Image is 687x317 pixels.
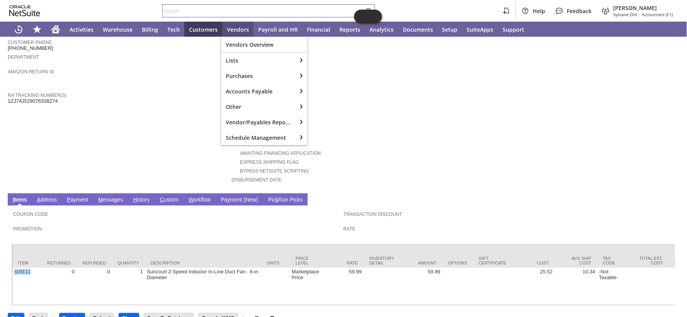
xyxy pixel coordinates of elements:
a: Items [11,197,29,204]
a: Coupon Code [13,212,48,217]
div: Inventory Detail [370,256,394,266]
span: SuiteApps [467,26,494,33]
a: Support [498,22,529,37]
a: Bypass NetSuite Scripting [240,168,309,174]
a: Reports [335,22,365,37]
td: 1 [112,268,145,305]
span: Sylvane Old [614,12,638,17]
td: 0 [41,268,77,305]
td: Suncourt 2-Speed Inductor In-Line Duct Fan - 6-in Diameter [145,268,261,305]
div: Item [18,261,36,266]
a: Department [8,54,39,60]
span: C [160,197,164,203]
span: [PHONE_NUMBER] [8,45,53,51]
div: Shortcuts [28,22,46,37]
div: Returned [47,261,71,266]
a: Analytics [365,22,398,37]
div: Accounts Payable [221,83,297,99]
a: RA Tracking Number(s) [8,93,66,98]
div: Other [221,99,297,114]
span: Reports [339,26,360,33]
a: Payroll and HR [254,22,302,37]
span: Documents [403,26,433,33]
a: Documents [398,22,438,37]
td: 59.99 [400,268,442,305]
input: Search [163,6,364,15]
span: Accountant (F1) [642,12,673,17]
a: Awaiting Financing Application [240,151,321,156]
div: Vendor/Payables Reports [221,114,297,130]
a: Disbursement Date [232,177,282,183]
span: Oracle Guided Learning Widget. To move around, please hold and drag [368,10,382,24]
span: M [98,197,103,203]
a: Custom [158,197,181,204]
span: P [67,197,70,203]
a: Financial [302,22,335,37]
span: Accounts Payable [226,88,292,95]
div: Gift Certificate [479,256,506,266]
span: Feedback [567,7,592,15]
span: Vendors [227,26,249,33]
span: Vendor/Payables Reports [226,119,292,126]
span: 1ZJ74J529076338274 [8,98,58,104]
div: Avg Ship Cost [561,256,592,266]
a: Unrolled view on [665,195,675,204]
span: k [276,197,278,203]
a: Rate [344,226,356,232]
a: Amazon Return ID [8,69,54,75]
svg: Recent Records [14,25,23,34]
span: Purchases [226,72,292,80]
span: Billing [142,26,158,33]
span: Payroll and HR [258,26,298,33]
a: Activities [65,22,98,37]
span: Warehouse [103,26,133,33]
span: Other [226,103,292,110]
span: - [639,12,641,17]
a: Express Shipping Flag [240,159,299,165]
span: W [189,197,194,203]
span: Setup [442,26,458,33]
a: Messages [96,197,125,204]
a: Transaction Discount [344,212,402,217]
a: Vendors Overview [221,37,307,52]
span: Support [503,26,525,33]
span: Analytics [370,26,394,33]
a: Promotion [13,226,42,232]
svg: logo [9,5,40,16]
a: Customers [184,22,222,37]
a: Billing [137,22,163,37]
td: 59.99 [321,268,364,305]
span: Financial [307,26,330,33]
td: 25.52 [512,268,555,305]
span: [PERSON_NAME] [614,4,673,12]
div: Amount [406,261,436,266]
span: Customers [189,26,218,33]
span: Vendors Overview [226,41,303,48]
div: Lists [221,53,297,68]
span: Tech [167,26,180,33]
a: Customer Phone [8,40,52,45]
iframe: Click here to launch Oracle Guided Learning Help Panel [354,10,382,24]
a: Setup [438,22,462,37]
a: Home [46,22,65,37]
span: Activities [70,26,94,33]
span: A [37,197,41,203]
span: I [13,197,14,203]
a: SuiteApps [462,22,498,37]
div: Quantity [118,261,139,266]
svg: Shortcuts [32,25,42,34]
div: Refunded [82,261,106,266]
td: 0 [77,268,112,305]
a: sc9111 [14,269,31,275]
a: PickRun Picks [266,197,305,204]
a: Payment [65,197,90,204]
span: Help [533,7,546,15]
div: Price Level [296,256,315,266]
span: Schedule Management [226,134,292,141]
div: Cost [518,261,549,266]
td: -Not Taxable- [597,268,626,305]
div: Units [267,261,284,266]
a: Warehouse [98,22,137,37]
a: Recent Records [9,22,28,37]
a: Tech [163,22,184,37]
